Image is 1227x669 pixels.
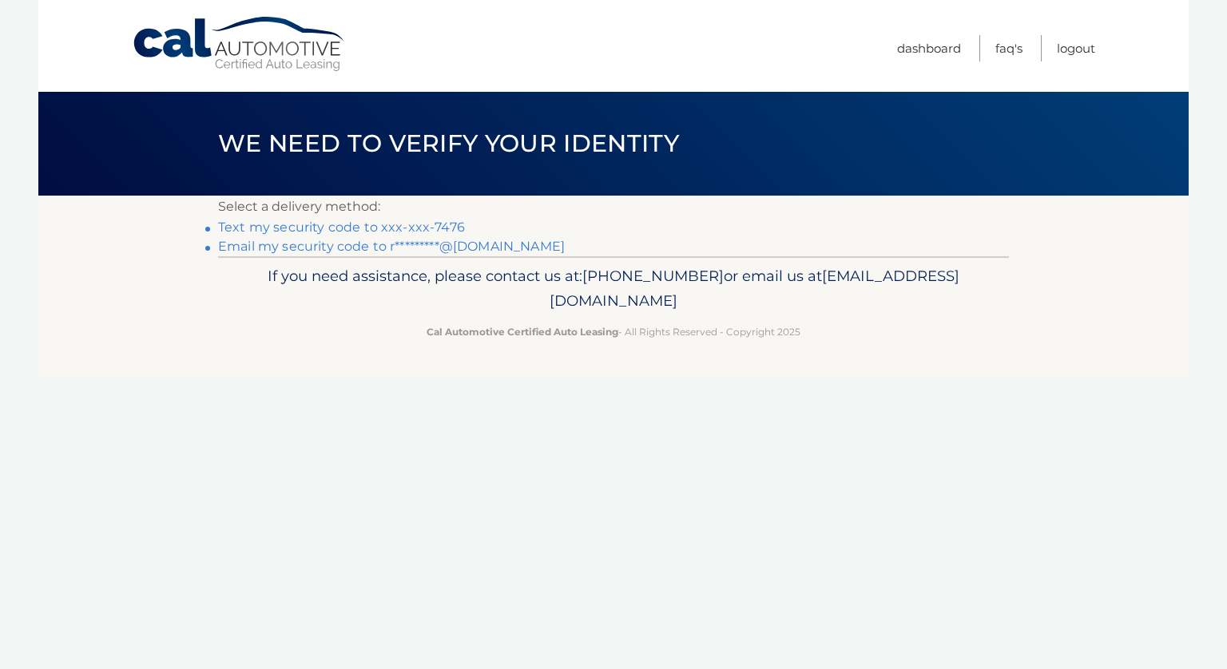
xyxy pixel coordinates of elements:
a: Logout [1057,35,1095,61]
a: Cal Automotive [132,16,347,73]
a: Email my security code to r*********@[DOMAIN_NAME] [218,239,565,254]
a: Dashboard [897,35,961,61]
span: We need to verify your identity [218,129,679,158]
a: Text my security code to xxx-xxx-7476 [218,220,465,235]
p: - All Rights Reserved - Copyright 2025 [228,323,999,340]
span: [PHONE_NUMBER] [582,267,724,285]
p: If you need assistance, please contact us at: or email us at [228,263,999,315]
strong: Cal Automotive Certified Auto Leasing [427,326,618,338]
a: FAQ's [995,35,1022,61]
p: Select a delivery method: [218,196,1009,218]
